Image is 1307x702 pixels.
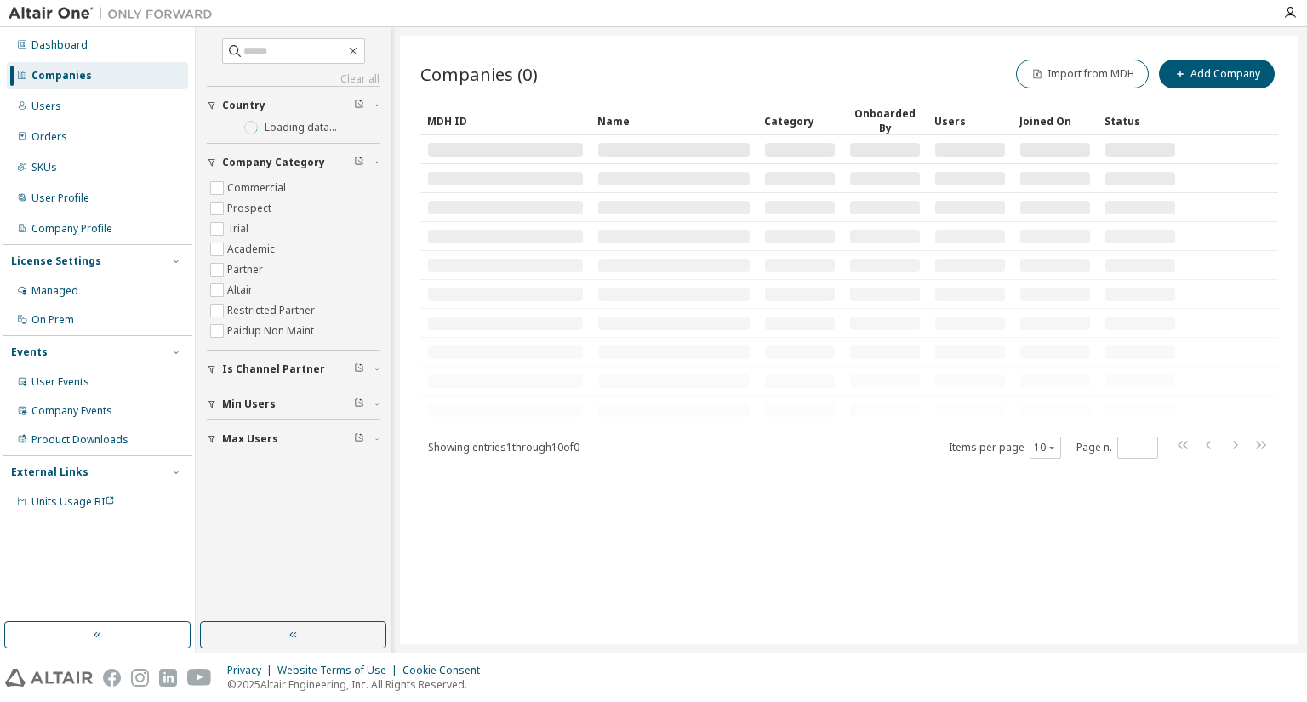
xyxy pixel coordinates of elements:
span: Units Usage BI [31,494,115,509]
div: External Links [11,465,88,479]
button: Import from MDH [1016,60,1149,88]
img: altair_logo.svg [5,669,93,687]
button: Max Users [207,420,380,458]
button: Add Company [1159,60,1275,88]
img: facebook.svg [103,669,121,687]
div: Website Terms of Use [277,664,402,677]
label: Academic [227,239,278,260]
div: Events [11,345,48,359]
label: Prospect [227,198,275,219]
span: Country [222,99,265,112]
div: Product Downloads [31,433,128,447]
label: Partner [227,260,266,280]
div: Privacy [227,664,277,677]
img: linkedin.svg [159,669,177,687]
div: Company Profile [31,222,112,236]
div: User Profile [31,191,89,205]
div: On Prem [31,313,74,327]
button: Min Users [207,385,380,423]
div: Company Events [31,404,112,418]
label: Paidup Non Maint [227,321,317,341]
div: Onboarded By [849,106,921,135]
button: Is Channel Partner [207,351,380,388]
img: youtube.svg [187,669,212,687]
div: Name [597,107,751,134]
button: Country [207,87,380,124]
span: Page n. [1076,437,1158,459]
div: Users [934,107,1006,134]
span: Items per page [949,437,1061,459]
span: Clear filter [354,156,364,169]
div: Orders [31,130,67,144]
label: Restricted Partner [227,300,318,321]
span: Is Channel Partner [222,362,325,376]
label: Loading data... [265,121,337,134]
label: Commercial [227,178,289,198]
button: 10 [1034,441,1057,454]
span: Clear filter [354,99,364,112]
span: Clear filter [354,397,364,411]
div: Managed [31,284,78,298]
div: Joined On [1019,107,1091,134]
label: Trial [227,219,252,239]
span: Min Users [222,397,276,411]
img: Altair One [9,5,221,22]
div: Dashboard [31,38,88,52]
span: Showing entries 1 through 10 of 0 [428,440,579,454]
div: Category [764,107,836,134]
div: User Events [31,375,89,389]
span: Clear filter [354,362,364,376]
div: Cookie Consent [402,664,490,677]
p: © 2025 Altair Engineering, Inc. All Rights Reserved. [227,677,490,692]
div: Companies [31,69,92,83]
span: Companies (0) [420,62,538,86]
div: MDH ID [427,107,584,134]
button: Company Category [207,144,380,181]
div: SKUs [31,161,57,174]
a: Clear all [207,72,380,86]
img: instagram.svg [131,669,149,687]
label: Altair [227,280,256,300]
div: Users [31,100,61,113]
span: Clear filter [354,432,364,446]
span: Max Users [222,432,278,446]
div: Status [1104,107,1176,134]
div: License Settings [11,254,101,268]
span: Company Category [222,156,325,169]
